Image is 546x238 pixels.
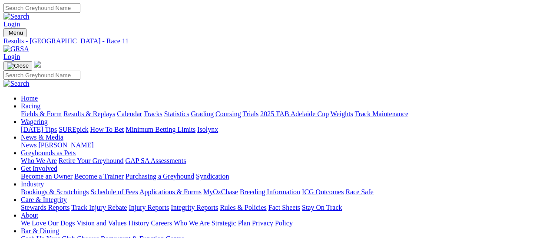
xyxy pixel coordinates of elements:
[3,20,20,28] a: Login
[21,204,69,211] a: Stewards Reports
[3,61,32,71] button: Toggle navigation
[21,157,543,165] div: Greyhounds as Pets
[34,61,41,68] img: logo-grsa-white.png
[129,204,169,211] a: Injury Reports
[21,126,57,133] a: [DATE] Tips
[196,173,229,180] a: Syndication
[302,188,344,196] a: ICG Outcomes
[59,126,88,133] a: SUREpick
[191,110,214,117] a: Grading
[21,212,38,219] a: About
[76,219,126,227] a: Vision and Values
[3,80,30,88] img: Search
[144,110,162,117] a: Tracks
[21,118,48,125] a: Wagering
[3,13,30,20] img: Search
[21,102,40,110] a: Racing
[331,110,353,117] a: Weights
[9,29,23,36] span: Menu
[38,141,93,149] a: [PERSON_NAME]
[3,28,26,37] button: Toggle navigation
[252,219,293,227] a: Privacy Policy
[21,141,543,149] div: News & Media
[151,219,172,227] a: Careers
[21,180,44,188] a: Industry
[21,188,89,196] a: Bookings & Scratchings
[90,188,138,196] a: Schedule of Fees
[21,149,76,156] a: Greyhounds as Pets
[59,157,124,164] a: Retire Your Greyhound
[174,219,210,227] a: Who We Are
[90,126,124,133] a: How To Bet
[21,165,57,172] a: Get Involved
[21,219,543,227] div: About
[197,126,218,133] a: Isolynx
[128,219,149,227] a: History
[268,204,300,211] a: Fact Sheets
[242,110,258,117] a: Trials
[21,157,57,164] a: Who We Are
[260,110,329,117] a: 2025 TAB Adelaide Cup
[21,110,543,118] div: Racing
[171,204,218,211] a: Integrity Reports
[21,173,543,180] div: Get Involved
[126,157,186,164] a: GAP SA Assessments
[21,95,38,102] a: Home
[355,110,408,117] a: Track Maintenance
[345,188,373,196] a: Race Safe
[240,188,300,196] a: Breeding Information
[3,71,80,80] input: Search
[71,204,127,211] a: Track Injury Rebate
[3,3,80,13] input: Search
[203,188,238,196] a: MyOzChase
[215,110,241,117] a: Coursing
[302,204,342,211] a: Stay On Track
[117,110,142,117] a: Calendar
[21,110,62,117] a: Fields & Form
[220,204,267,211] a: Rules & Policies
[21,188,543,196] div: Industry
[212,219,250,227] a: Strategic Plan
[21,173,73,180] a: Become an Owner
[21,141,36,149] a: News
[3,37,543,45] a: Results - [GEOGRAPHIC_DATA] - Race 11
[7,62,29,69] img: Close
[21,219,75,227] a: We Love Our Dogs
[21,196,67,203] a: Care & Integrity
[21,134,63,141] a: News & Media
[21,227,59,235] a: Bar & Dining
[164,110,189,117] a: Statistics
[139,188,202,196] a: Applications & Forms
[74,173,124,180] a: Become a Trainer
[3,45,29,53] img: GRSA
[63,110,115,117] a: Results & Replays
[3,53,20,60] a: Login
[126,126,195,133] a: Minimum Betting Limits
[21,126,543,134] div: Wagering
[126,173,194,180] a: Purchasing a Greyhound
[21,204,543,212] div: Care & Integrity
